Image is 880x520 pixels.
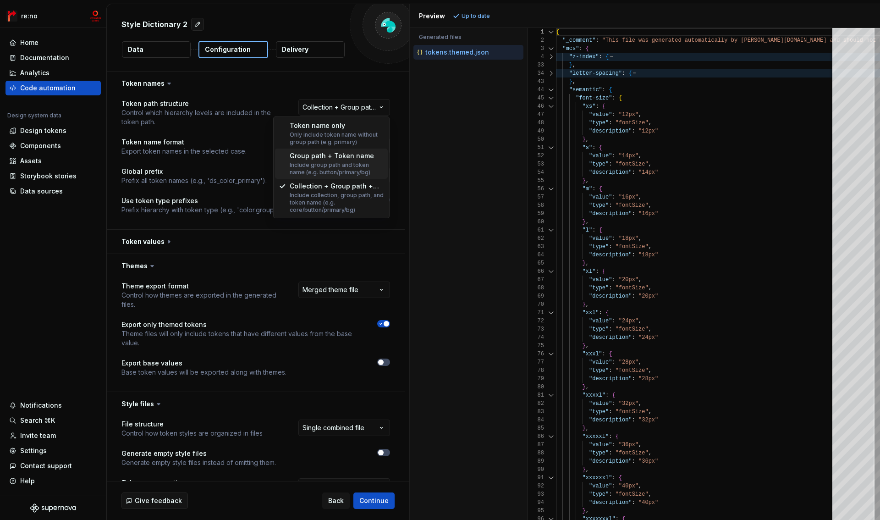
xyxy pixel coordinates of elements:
div: Include group path and token name (e.g. button/primary/bg) [290,161,384,176]
div: Only include token name without group path (e.g. primary) [290,131,384,146]
span: Collection + Group path + Token name [290,182,379,199]
div: Include collection, group path, and token name (e.g. core/button/primary/bg) [290,192,384,214]
span: Group path + Token name [290,152,374,160]
span: Token name only [290,122,345,129]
